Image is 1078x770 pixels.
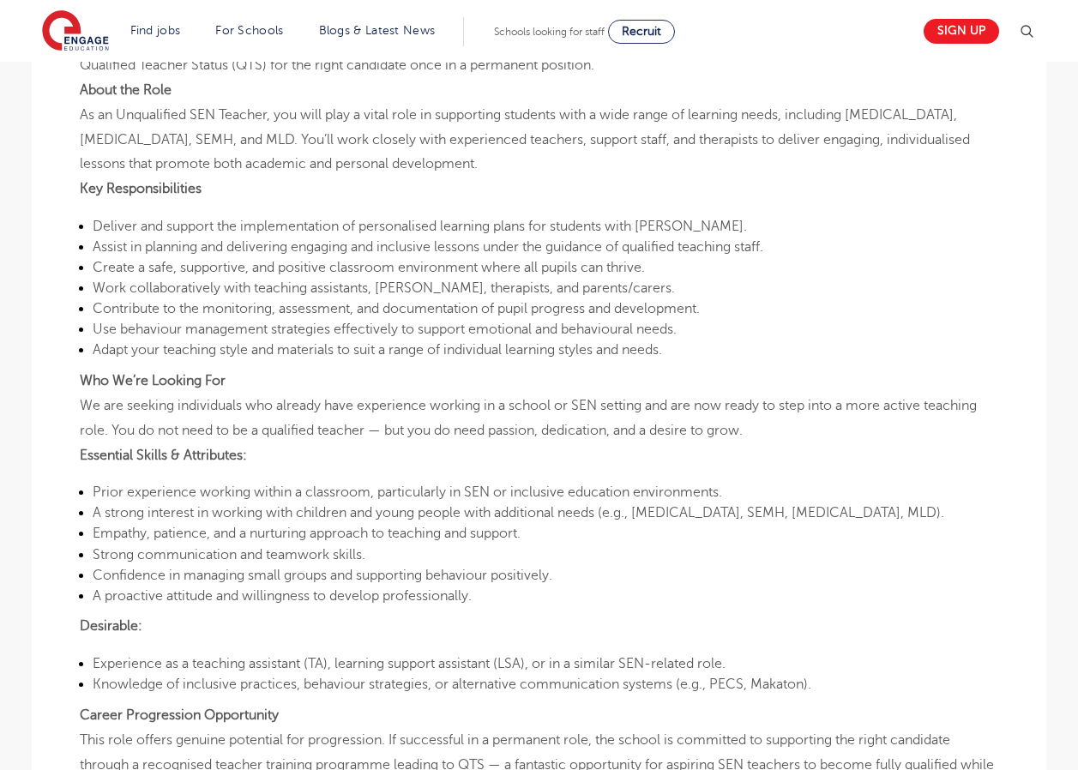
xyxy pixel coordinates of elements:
span: Recruit [622,25,661,38]
span: As an Unqualified SEN Teacher, you will play a vital role in supporting students with a wide rang... [80,107,970,172]
a: For Schools [215,24,283,37]
span: Adapt your teaching style and materials to suit a range of individual learning styles and needs. [93,342,662,358]
span: Essential Skills & Attributes: [80,448,247,463]
span: Desirable: [80,618,142,634]
span: Deliver and support the implementation of personalised learning plans for students with [PERSON_N... [93,219,747,234]
span: A proactive attitude and willingness to develop professionally. [93,588,472,604]
span: Career Progression Opportunity [80,707,279,723]
span: Experience as a teaching assistant (TA), learning support assistant (LSA), or in a similar SEN-re... [93,656,726,671]
span: Strong communication and teamwork skills. [93,547,365,562]
span: Work collaboratively with teaching assistants, [PERSON_NAME], therapists, and parents/carers. [93,280,675,296]
span: Confidence in managing small groups and supporting behaviour positively. [93,568,552,583]
span: We are seeking individuals who already have experience working in a school or SEN setting and are... [80,398,977,438]
a: Recruit [608,20,675,44]
span: Prior experience working within a classroom, particularly in SEN or inclusive education environme... [93,484,722,500]
span: Contribute to the monitoring, assessment, and documentation of pupil progress and development. [93,301,700,316]
img: Engage Education [42,10,109,53]
span: Assist in planning and delivering engaging and inclusive lessons under the guidance of qualified ... [93,239,763,255]
span: Knowledge of inclusive practices, behaviour strategies, or alternative communication systems (e.g... [93,677,811,692]
span: Key Responsibilities [80,181,202,196]
a: Blogs & Latest News [319,24,436,37]
a: Find jobs [130,24,181,37]
a: Sign up [924,19,999,44]
span: Schools looking for staff [494,26,605,38]
span: Empathy, patience, and a nurturing approach to teaching and support. [93,526,521,541]
span: Create a safe, supportive, and positive classroom environment where all pupils can thrive. [93,260,645,275]
span: Who We’re Looking For [80,373,226,388]
span: About the Role [80,82,172,98]
span: A strong interest in working with children and young people with additional needs (e.g., [MEDICAL... [93,505,944,520]
span: Use behaviour management strategies effectively to support emotional and behavioural needs. [93,322,677,337]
